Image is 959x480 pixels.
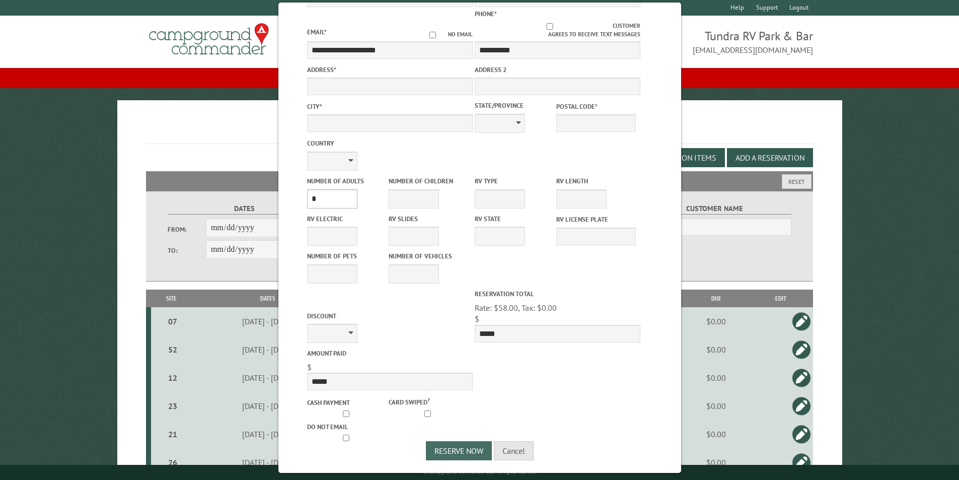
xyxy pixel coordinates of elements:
label: RV Type [475,176,554,186]
label: RV License Plate [556,215,636,224]
label: Address 2 [475,65,640,75]
label: RV Electric [307,214,387,224]
label: Country [307,139,473,148]
td: $0.00 [684,307,748,335]
a: ? [427,396,430,403]
div: [DATE] - [DATE] [193,316,342,326]
th: Edit [748,290,813,307]
label: RV State [475,214,554,224]
input: No email [417,32,448,38]
button: Reset [782,174,812,189]
label: From: [168,225,206,234]
div: 21 [155,429,190,439]
label: Cash payment [307,398,387,407]
span: $ [475,314,479,324]
button: Reserve Now [426,441,492,460]
span: $ [307,362,312,372]
h2: Filters [146,171,814,190]
label: City [307,102,473,111]
label: No email [417,30,473,39]
small: © Campground Commander LLC. All rights reserved. [423,469,537,475]
label: Do not email [307,422,387,432]
label: RV Slides [389,214,468,224]
label: Postal Code [556,102,636,111]
h1: Reservations [146,116,814,144]
label: Number of Children [389,176,468,186]
div: 52 [155,345,190,355]
th: Dates [192,290,344,307]
label: Dates [168,203,321,215]
label: Email [307,28,327,36]
th: Due [684,290,748,307]
label: Number of Pets [307,251,387,261]
div: [DATE] - [DATE] [193,429,342,439]
div: 23 [155,401,190,411]
div: [DATE] - [DATE] [193,401,342,411]
td: $0.00 [684,364,748,392]
label: Card swiped [389,396,468,407]
button: Add a Reservation [727,148,813,167]
div: 12 [155,373,190,383]
label: RV Length [556,176,636,186]
label: Amount paid [307,349,473,358]
label: Customer Name [638,203,791,215]
label: To: [168,246,206,255]
label: Address [307,65,473,75]
label: Discount [307,311,473,321]
div: 26 [155,457,190,467]
button: Cancel [494,441,534,460]
button: Edit Add-on Items [638,148,725,167]
img: Campground Commander [146,20,272,59]
td: $0.00 [684,335,748,364]
label: State/Province [475,101,554,110]
td: $0.00 [684,392,748,420]
label: Number of Adults [307,176,387,186]
td: $0.00 [684,448,748,476]
label: Reservation Total [475,289,640,299]
div: [DATE] - [DATE] [193,373,342,383]
div: [DATE] - [DATE] [193,345,342,355]
td: $0.00 [684,420,748,448]
label: Customer agrees to receive text messages [475,22,640,39]
input: Customer agrees to receive text messages [486,23,613,30]
span: Rate: $58.00, Tax: $0.00 [475,303,557,313]
div: 07 [155,316,190,326]
label: Number of Vehicles [389,251,468,261]
div: [DATE] - [DATE] [193,457,342,467]
label: Phone [475,10,497,18]
th: Site [151,290,192,307]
